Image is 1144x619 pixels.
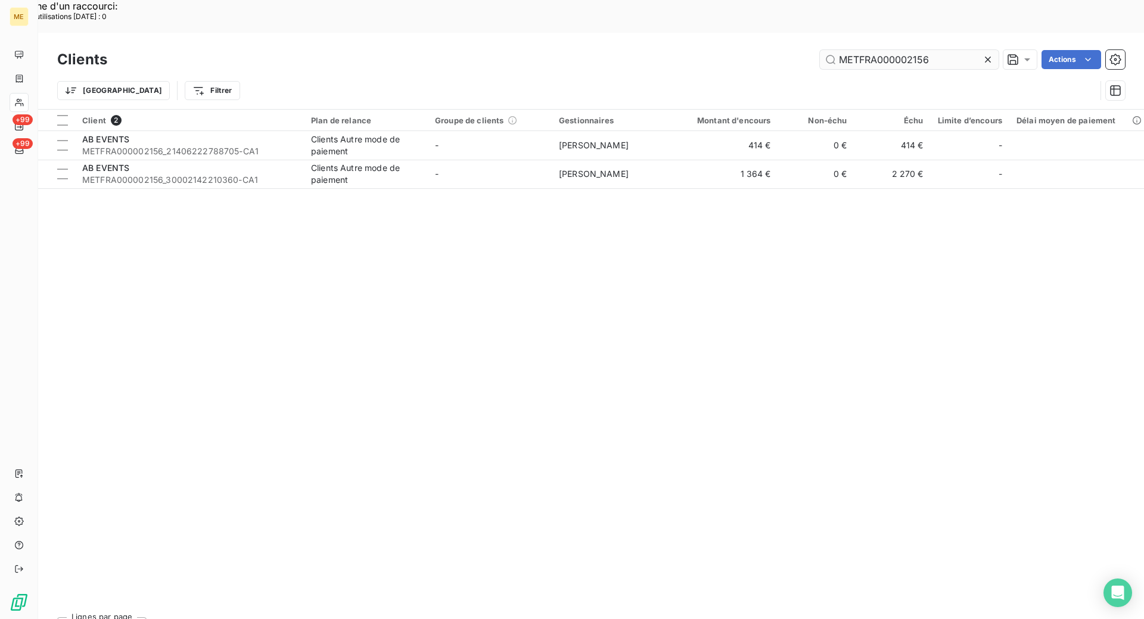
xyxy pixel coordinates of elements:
[820,50,999,69] input: Rechercher
[938,116,1002,125] div: Limite d’encours
[311,116,421,125] div: Plan de relance
[676,160,778,188] td: 1 364 €
[10,593,29,612] img: Logo LeanPay
[82,163,129,173] span: AB EVENTS
[435,169,439,179] span: -
[13,138,33,149] span: +99
[13,114,33,125] span: +99
[311,162,421,186] div: Clients Autre mode de paiement
[1042,50,1101,69] button: Actions
[854,160,931,188] td: 2 270 €
[57,49,107,70] h3: Clients
[82,145,297,157] span: METFRA000002156_21406222788705-CA1
[435,116,504,125] span: Groupe de clients
[854,131,931,160] td: 414 €
[778,131,854,160] td: 0 €
[82,174,297,186] span: METFRA000002156_30002142210360-CA1
[57,81,170,100] button: [GEOGRAPHIC_DATA]
[311,133,421,157] div: Clients Autre mode de paiement
[82,116,106,125] span: Client
[185,81,240,100] button: Filtrer
[1016,116,1144,125] div: Délai moyen de paiement
[559,169,629,179] span: [PERSON_NAME]
[559,140,629,150] span: [PERSON_NAME]
[862,116,924,125] div: Échu
[683,116,771,125] div: Montant d'encours
[559,116,669,125] div: Gestionnaires
[999,168,1002,180] span: -
[778,160,854,188] td: 0 €
[785,116,847,125] div: Non-échu
[82,134,129,144] span: AB EVENTS
[435,140,439,150] span: -
[676,131,778,160] td: 414 €
[999,139,1002,151] span: -
[1103,578,1132,607] div: Open Intercom Messenger
[111,115,122,126] span: 2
